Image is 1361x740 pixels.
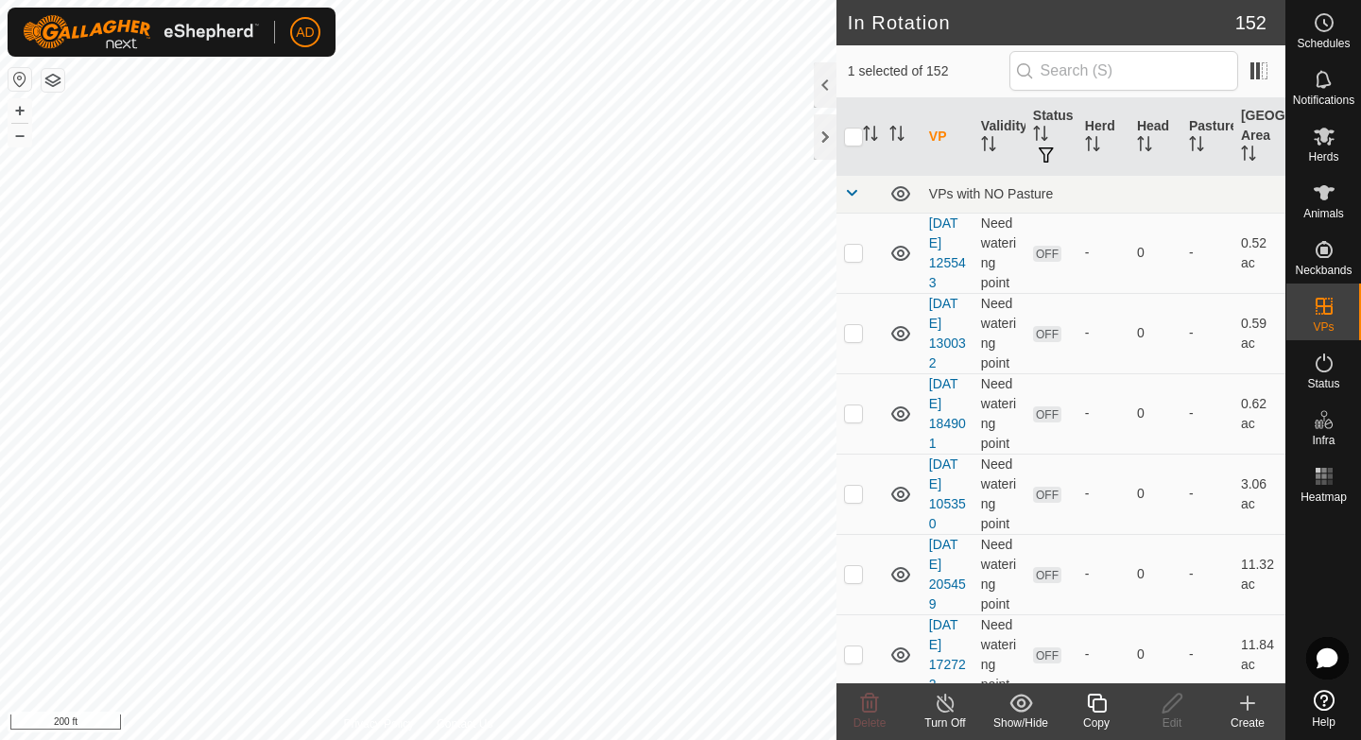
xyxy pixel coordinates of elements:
th: VP [922,98,973,176]
td: - [1181,614,1233,695]
button: – [9,124,31,146]
a: Contact Us [437,715,492,732]
span: Infra [1312,435,1335,446]
h2: In Rotation [848,11,1235,34]
a: Privacy Policy [343,715,414,732]
td: - [1181,213,1233,293]
span: OFF [1033,246,1061,262]
div: - [1085,404,1122,423]
p-sorticon: Activate to sort [889,129,904,144]
p-sorticon: Activate to sort [1241,148,1256,163]
span: VPs [1313,321,1334,333]
p-sorticon: Activate to sort [863,129,878,144]
td: 0.52 ac [1233,213,1285,293]
div: Copy [1059,714,1134,731]
p-sorticon: Activate to sort [1189,139,1204,154]
td: 0.62 ac [1233,373,1285,454]
span: 1 selected of 152 [848,61,1009,81]
td: - [1181,373,1233,454]
div: - [1085,243,1122,263]
td: 0 [1129,534,1181,614]
td: - [1181,534,1233,614]
button: Reset Map [9,68,31,91]
td: Need watering point [973,614,1025,695]
div: Create [1210,714,1285,731]
span: OFF [1033,406,1061,422]
td: 0 [1129,454,1181,534]
th: Validity [973,98,1025,176]
span: OFF [1033,326,1061,342]
p-sorticon: Activate to sort [1137,139,1152,154]
td: 0 [1129,373,1181,454]
td: 0 [1129,614,1181,695]
span: Neckbands [1295,265,1352,276]
button: + [9,99,31,122]
a: [DATE] 125543 [929,215,966,290]
div: Edit [1134,714,1210,731]
td: Need watering point [973,293,1025,373]
p-sorticon: Activate to sort [1085,139,1100,154]
div: - [1085,484,1122,504]
div: VPs with NO Pasture [929,186,1278,201]
p-sorticon: Activate to sort [981,139,996,154]
a: [DATE] 130032 [929,296,966,370]
th: Pasture [1181,98,1233,176]
th: Head [1129,98,1181,176]
input: Search (S) [1009,51,1238,91]
a: [DATE] 105350 [929,456,966,531]
th: [GEOGRAPHIC_DATA] Area [1233,98,1285,176]
td: Need watering point [973,534,1025,614]
span: Notifications [1293,95,1354,106]
div: Show/Hide [983,714,1059,731]
a: [DATE] 172722 [929,617,966,692]
span: Help [1312,716,1335,728]
span: Herds [1308,151,1338,163]
a: [DATE] 184901 [929,376,966,451]
span: Status [1307,378,1339,389]
td: 0 [1129,293,1181,373]
img: Gallagher Logo [23,15,259,49]
td: - [1181,293,1233,373]
td: Need watering point [973,373,1025,454]
a: Help [1286,682,1361,735]
td: 0 [1129,213,1181,293]
td: Need watering point [973,213,1025,293]
div: - [1085,564,1122,584]
button: Map Layers [42,69,64,92]
p-sorticon: Activate to sort [1033,129,1048,144]
div: - [1085,645,1122,664]
span: OFF [1033,647,1061,663]
td: 11.84 ac [1233,614,1285,695]
span: 152 [1235,9,1266,37]
td: 3.06 ac [1233,454,1285,534]
div: Turn Off [907,714,983,731]
div: - [1085,323,1122,343]
a: [DATE] 205459 [929,537,966,611]
td: Need watering point [973,454,1025,534]
td: - [1181,454,1233,534]
span: Schedules [1297,38,1350,49]
td: 0.59 ac [1233,293,1285,373]
span: OFF [1033,567,1061,583]
span: OFF [1033,487,1061,503]
span: AD [296,23,314,43]
td: 11.32 ac [1233,534,1285,614]
span: Delete [853,716,887,730]
th: Status [1025,98,1077,176]
th: Herd [1077,98,1129,176]
span: Heatmap [1301,491,1347,503]
span: Animals [1303,208,1344,219]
